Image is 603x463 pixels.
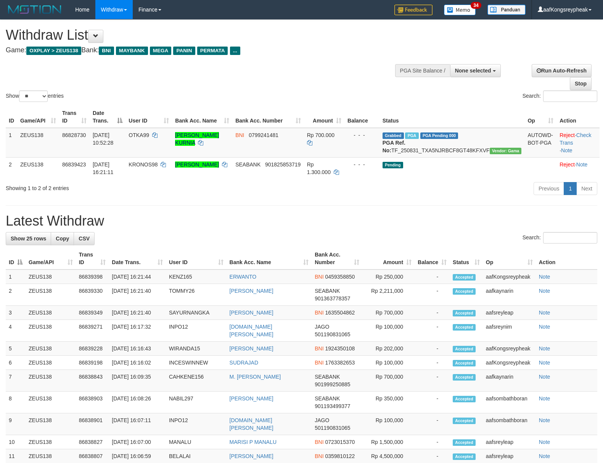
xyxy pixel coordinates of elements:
[532,64,592,77] a: Run Auto-Refresh
[315,425,350,431] span: Copy 501190831065 to clipboard
[576,182,597,195] a: Next
[539,417,550,423] a: Note
[166,356,227,370] td: INCESWINNEW
[307,161,331,175] span: Rp 1.300.000
[6,4,64,15] img: MOTION_logo.png
[539,310,550,316] a: Note
[26,306,76,320] td: ZEUS138
[523,232,597,244] label: Search:
[347,161,376,168] div: - - -
[76,370,109,392] td: 86838843
[543,232,597,244] input: Search:
[325,310,355,316] span: Copy 1635504862 to clipboard
[166,413,227,435] td: INPO12
[383,132,404,139] span: Grabbed
[453,396,476,402] span: Accepted
[483,435,536,449] td: aafsreyleap
[76,413,109,435] td: 86838901
[415,435,450,449] td: -
[362,392,415,413] td: Rp 350,000
[524,128,556,158] td: AUTOWD-BOT-PGA
[93,161,114,175] span: [DATE] 16:21:11
[415,392,450,413] td: -
[166,248,227,269] th: User ID: activate to sort column ascending
[483,320,536,342] td: aafsreynim
[76,356,109,370] td: 86839198
[26,356,76,370] td: ZEUS138
[325,345,355,352] span: Copy 1924350108 to clipboard
[76,342,109,356] td: 86839228
[315,345,323,352] span: BNI
[383,162,403,168] span: Pending
[576,161,588,168] a: Note
[230,360,258,366] a: SUDRAJAD
[539,324,550,330] a: Note
[6,213,597,229] h1: Latest Withdraw
[539,360,550,366] a: Note
[561,147,572,153] a: Note
[76,248,109,269] th: Trans ID: activate to sort column ascending
[17,128,59,158] td: ZEUS138
[556,128,600,158] td: · ·
[483,370,536,392] td: aafkaynarin
[197,47,228,55] span: PERMATA
[453,274,476,281] span: Accepted
[230,417,273,431] a: [DOMAIN_NAME][PERSON_NAME]
[6,47,394,54] h4: Game: Bank:
[26,370,76,392] td: ZEUS138
[109,370,166,392] td: [DATE] 16:09:35
[230,288,273,294] a: [PERSON_NAME]
[539,374,550,380] a: Note
[315,403,350,409] span: Copy 901193499377 to clipboard
[230,324,273,337] a: [DOMAIN_NAME][PERSON_NAME]
[315,417,329,423] span: JAGO
[26,47,81,55] span: OXPLAY > ZEUS138
[483,306,536,320] td: aafsreyleap
[379,106,525,128] th: Status
[539,345,550,352] a: Note
[26,320,76,342] td: ZEUS138
[471,2,481,9] span: 34
[230,310,273,316] a: [PERSON_NAME]
[129,132,149,138] span: OTKA99
[166,320,227,342] td: INPO12
[362,284,415,306] td: Rp 2,211,000
[62,132,86,138] span: 86828730
[6,370,26,392] td: 7
[166,435,227,449] td: MANALU
[109,356,166,370] td: [DATE] 16:16:02
[453,346,476,352] span: Accepted
[230,47,240,55] span: ...
[536,248,597,269] th: Action
[415,306,450,320] td: -
[109,392,166,413] td: [DATE] 16:08:26
[483,269,536,284] td: aafKongsreypheak
[6,356,26,370] td: 6
[362,248,415,269] th: Amount: activate to sort column ascending
[315,374,340,380] span: SEABANK
[362,435,415,449] td: Rp 1,500,000
[125,106,172,128] th: User ID: activate to sort column ascending
[304,106,344,128] th: Amount: activate to sort column ascending
[556,157,600,179] td: ·
[483,413,536,435] td: aafsombathboran
[560,161,575,168] a: Reject
[315,324,329,330] span: JAGO
[543,90,597,102] input: Search:
[6,90,64,102] label: Show entries
[405,132,418,139] span: Marked by aafsreyleap
[17,157,59,179] td: ZEUS138
[129,161,158,168] span: KRONOS98
[362,269,415,284] td: Rp 250,000
[307,132,334,138] span: Rp 700.000
[26,342,76,356] td: ZEUS138
[325,274,355,280] span: Copy 0459358850 to clipboard
[6,320,26,342] td: 4
[383,140,405,153] b: PGA Ref. No:
[539,453,550,459] a: Note
[109,248,166,269] th: Date Trans.: activate to sort column ascending
[455,68,491,74] span: None selected
[175,161,219,168] a: [PERSON_NAME]
[453,374,476,381] span: Accepted
[415,370,450,392] td: -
